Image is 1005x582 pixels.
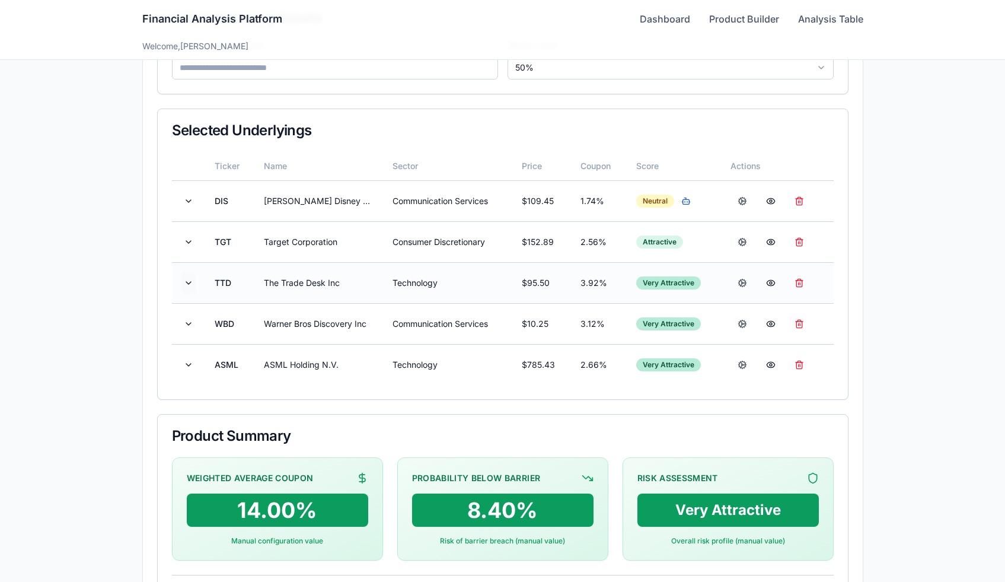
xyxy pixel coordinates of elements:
[636,195,674,208] div: Neutral
[383,152,512,180] th: Sector
[254,180,383,221] td: [PERSON_NAME] Disney Company
[254,344,383,385] td: ASML Holding N.V.
[721,152,834,180] th: Actions
[412,536,594,546] div: Risk of barrier breach (manual value)
[383,344,512,385] td: Technology
[205,221,255,262] td: TGT
[571,344,627,385] td: 2.66 %
[571,152,627,180] th: Coupon
[205,152,255,180] th: Ticker
[383,180,512,221] td: Communication Services
[205,344,255,385] td: ASML
[383,303,512,344] td: Communication Services
[571,221,627,262] td: 2.56 %
[512,262,571,303] td: $ 95.50
[798,12,863,26] a: Analysis Table
[205,180,255,221] td: DIS
[254,152,383,180] th: Name
[512,152,571,180] th: Price
[142,40,863,52] div: Welcome, [PERSON_NAME]
[254,221,383,262] td: Target Corporation
[636,276,701,290] div: Very Attractive
[254,262,383,303] td: The Trade Desk Inc
[254,303,383,344] td: Warner Bros Discovery Inc
[383,221,512,262] td: Consumer Discretionary
[142,11,282,27] h1: Financial Analysis Platform
[205,303,255,344] td: WBD
[636,236,683,249] div: Attractive
[512,180,571,221] td: $ 109.45
[637,536,819,546] div: Overall risk profile (manual value)
[636,358,701,371] div: Very Attractive
[205,262,255,303] td: TTD
[571,303,627,344] td: 3.12 %
[709,12,779,26] a: Product Builder
[627,152,721,180] th: Score
[187,472,314,484] div: Weighted Average Coupon
[187,536,368,546] div: Manual configuration value
[637,472,718,484] div: Risk Assessment
[571,180,627,221] td: 1.74 %
[512,221,571,262] td: $ 152.89
[172,429,291,443] span: Product Summary
[383,262,512,303] td: Technology
[412,472,541,484] div: Probability Below Barrier
[571,262,627,303] td: 3.92 %
[512,303,571,344] td: $ 10.25
[637,494,819,527] div: Very Attractive
[636,317,701,330] div: Very Attractive
[412,494,594,527] div: 8.40 %
[172,123,834,138] div: Selected Underlyings
[512,344,571,385] td: $ 785.43
[187,494,368,527] div: 14.00 %
[640,12,690,26] a: Dashboard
